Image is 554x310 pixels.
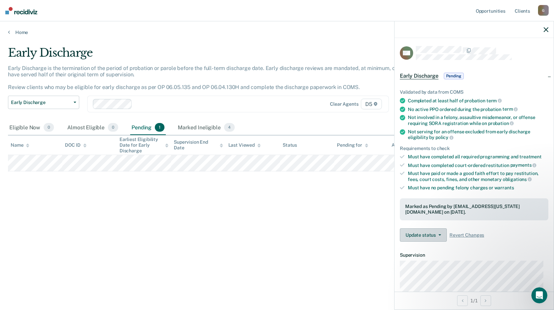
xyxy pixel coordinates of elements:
[120,137,168,153] div: Earliest Eligibility Date for Early Discharge
[457,295,468,306] button: Previous Opportunity
[108,123,118,132] span: 0
[408,115,548,126] div: Not involved in a felony, assaultive misdemeanor, or offense requiring SORA registration while on
[330,101,358,107] div: Clear agents
[8,29,546,35] a: Home
[408,154,548,160] div: Must have completed all required programming and
[8,46,423,65] div: Early Discharge
[538,5,549,16] div: G
[65,142,86,148] div: DOC ID
[480,295,491,306] button: Next Opportunity
[519,154,542,159] span: treatment
[400,146,548,151] div: Requirements to check
[408,106,548,112] div: No active PPO ordered during the probation
[8,65,421,91] p: Early Discharge is the termination of the period of probation or parole before the full-term disc...
[400,73,438,79] span: Early Discharge
[435,135,453,140] span: policy
[400,228,447,242] button: Update status
[66,120,120,135] div: Almost Eligible
[395,65,554,87] div: Early DischargePending
[400,89,548,95] div: Validated by data from COMS
[174,139,223,151] div: Supervision End Date
[130,120,166,135] div: Pending
[361,99,382,109] span: D5
[392,142,423,148] div: Assigned to
[408,129,548,140] div: Not serving for an offense excluded from early discharge eligibility by
[395,292,554,309] div: 1 / 1
[11,100,71,105] span: Early Discharge
[400,252,548,258] dt: Supervision
[337,142,368,148] div: Pending for
[510,162,537,168] span: payments
[444,73,464,79] span: Pending
[11,142,29,148] div: Name
[449,232,484,238] span: Revert Changes
[176,120,236,135] div: Marked Ineligible
[283,142,297,148] div: Status
[8,120,55,135] div: Eligible Now
[155,123,164,132] span: 1
[503,177,532,182] span: obligations
[5,7,37,14] img: Recidiviz
[228,142,261,148] div: Last Viewed
[405,204,543,215] div: Marked as Pending by [EMAIL_ADDRESS][US_STATE][DOMAIN_NAME] on [DATE].
[408,171,548,182] div: Must have paid or made a good faith effort to pay restitution, fees, court costs, fines, and othe...
[502,106,518,112] span: term
[494,185,514,190] span: warrants
[408,162,548,168] div: Must have completed court-ordered restitution
[224,123,235,132] span: 4
[531,287,547,303] iframe: Intercom live chat
[408,98,548,104] div: Completed at least half of probation
[408,185,548,191] div: Must have no pending felony charges or
[488,121,514,126] span: probation
[486,98,502,103] span: term
[44,123,54,132] span: 0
